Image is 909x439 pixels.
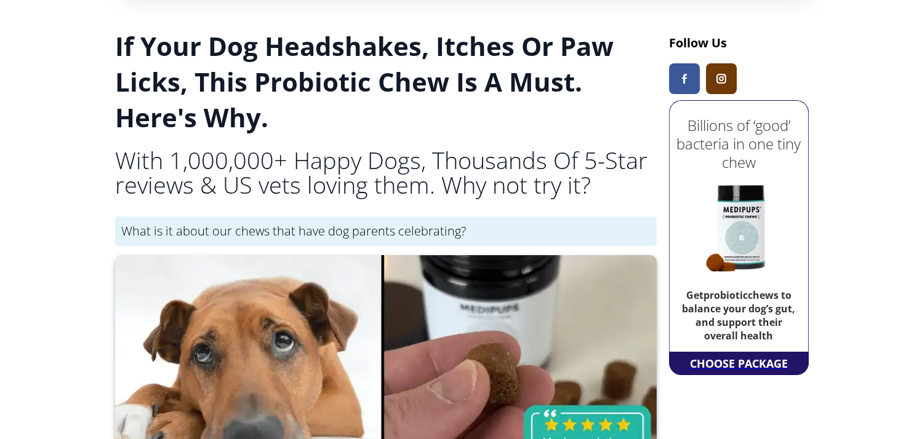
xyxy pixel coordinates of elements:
img: Medipups Facebook [682,74,687,84]
h1: If Your Dog Headshakes, Itches Or Paw Licks, This Probiotic Chew Is A Must. Here's Why. [115,28,657,135]
h2: With 1,000,000+ Happy Dogs, Thousands Of 5-Star reviews & US vets loving them. Why not try it? [115,148,657,197]
h2: Billions of ‘good’ bacteria in one tiny chew [673,116,805,172]
b: Get probiotic chews to balance your dog’s gut, and support their overall health [682,288,795,342]
a: CHOOSE PACKAGE [687,352,791,374]
div: What is it about our chews that have dog parents celebrating? [115,216,657,246]
a: Billions of ‘good’ bacteria in one tiny chewGetprobioticchews to balance your dog’s gut, and supp... [673,104,805,349]
h3: Follow Us [669,34,809,51]
img: Medipups Instagram [716,74,726,84]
